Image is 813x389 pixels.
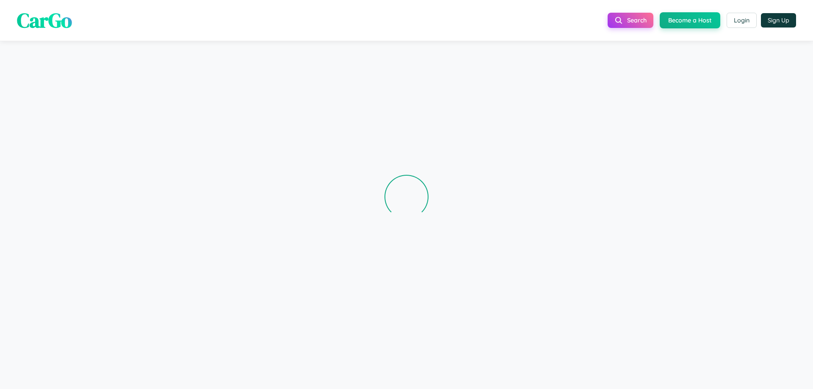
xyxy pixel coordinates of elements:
[608,13,653,28] button: Search
[17,6,72,34] span: CarGo
[761,13,796,28] button: Sign Up
[727,13,757,28] button: Login
[627,17,647,24] span: Search
[660,12,720,28] button: Become a Host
